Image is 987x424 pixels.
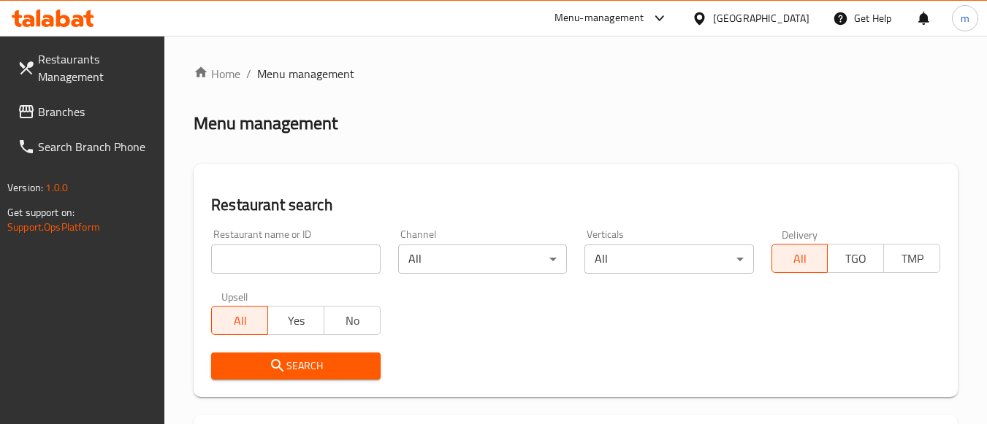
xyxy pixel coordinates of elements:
a: Search Branch Phone [6,129,165,164]
span: Search Branch Phone [38,138,153,155]
button: TGO [827,244,884,273]
a: Branches [6,94,165,129]
span: Menu management [257,65,354,82]
span: All [218,310,262,331]
button: All [771,244,828,273]
div: All [584,244,753,274]
span: Yes [274,310,319,331]
button: No [324,306,381,335]
label: Upsell [221,291,248,301]
span: Branches [38,103,153,120]
span: TMP [890,248,934,269]
span: m [961,10,969,26]
span: Search [223,357,368,375]
nav: breadcrumb [194,65,958,82]
li: / [246,65,251,82]
span: Version: [7,178,43,197]
a: Home [194,65,240,82]
div: [GEOGRAPHIC_DATA] [713,10,809,26]
button: Search [211,352,380,379]
span: 1.0.0 [45,178,68,197]
a: Support.OpsPlatform [7,217,100,236]
h2: Restaurant search [211,194,940,216]
button: TMP [883,244,940,273]
div: All [398,244,567,274]
span: All [778,248,823,269]
button: Yes [267,306,324,335]
a: Restaurants Management [6,42,165,94]
span: Get support on: [7,203,75,222]
input: Search for restaurant name or ID.. [211,244,380,274]
span: No [330,310,375,331]
button: All [211,306,268,335]
span: TGO [834,248,878,269]
div: Menu-management [555,9,644,27]
label: Delivery [782,229,818,239]
h2: Menu management [194,112,338,135]
span: Restaurants Management [38,50,153,85]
